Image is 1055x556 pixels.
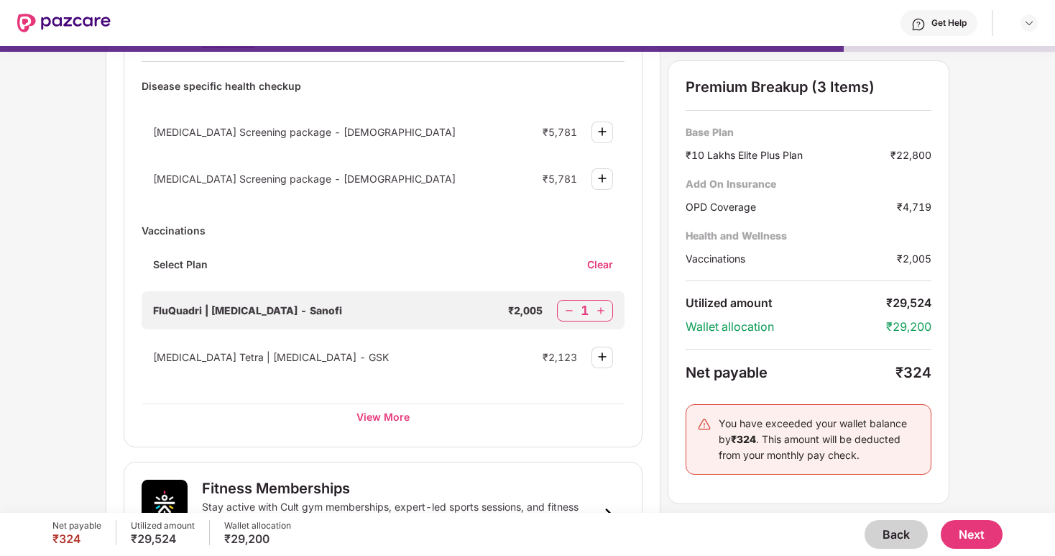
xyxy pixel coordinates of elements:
div: ₹2,123 [543,351,577,363]
span: [MEDICAL_DATA] Tetra | [MEDICAL_DATA] - GSK [153,351,389,363]
img: New Pazcare Logo [17,14,111,32]
div: View More [142,404,625,429]
div: Add On Insurance [686,177,931,191]
span: [MEDICAL_DATA] Screening package - [DEMOGRAPHIC_DATA] [153,173,456,185]
img: svg+xml;base64,PHN2ZyBpZD0iUGx1cy0zMngzMiIgeG1sbnM9Imh0dHA6Ly93d3cudzMub3JnLzIwMDAvc3ZnIiB3aWR0aD... [594,348,611,365]
div: Base Plan [686,125,931,139]
div: ₹29,524 [131,532,195,546]
button: Next [941,520,1003,549]
div: ₹5,781 [543,173,577,185]
div: Vaccinations [142,218,625,243]
div: Stay active with Cult gym memberships, expert-led sports sessions, and fitness app subscriptions ... [202,500,596,543]
img: svg+xml;base64,PHN2ZyBpZD0iTWludXMtMzJ4MzIiIHhtbG5zPSJodHRwOi8vd3d3LnczLm9yZy8yMDAwL3N2ZyIgd2lkdG... [562,304,576,318]
img: Fitness Memberships [142,480,188,526]
img: svg+xml;base64,PHN2ZyBpZD0iRHJvcGRvd24tMzJ4MzIiIHhtbG5zPSJodHRwOi8vd3d3LnczLm9yZy8yMDAwL3N2ZyIgd2... [1023,17,1035,29]
div: Health and Wellness [686,229,931,242]
div: ₹22,800 [890,147,931,163]
div: Vaccinations [686,251,897,266]
div: ₹5,781 [543,126,577,138]
div: ₹324 [52,532,101,546]
div: Utilized amount [131,520,195,532]
span: FluQuadri | [MEDICAL_DATA] - Sanofi [153,304,342,316]
div: Clear [587,258,625,271]
img: svg+xml;base64,PHN2ZyBpZD0iUGx1cy0zMngzMiIgeG1sbnM9Imh0dHA6Ly93d3cudzMub3JnLzIwMDAvc3ZnIiB3aWR0aD... [594,123,611,140]
div: ₹2,005 [897,251,931,266]
div: ₹29,200 [224,532,291,546]
img: svg+xml;base64,PHN2ZyB3aWR0aD0iOSIgaGVpZ2h0PSIxNiIgdmlld0JveD0iMCAwIDkgMTYiIGZpbGw9Im5vbmUiIHhtbG... [602,509,619,526]
div: Wallet allocation [686,319,886,334]
div: Fitness Memberships [202,480,350,497]
div: Premium Breakup (3 Items) [686,78,931,96]
b: ₹324 [731,433,756,445]
div: 1 [581,302,589,319]
div: ₹2,005 [508,304,543,316]
div: You have exceeded your wallet balance by . This amount will be deducted from your monthly pay check. [719,416,920,463]
div: OPD Coverage [686,199,897,214]
div: Wallet allocation [224,520,291,532]
div: Get Help [931,17,967,29]
img: svg+xml;base64,PHN2ZyBpZD0iUGx1cy0zMngzMiIgeG1sbnM9Imh0dHA6Ly93d3cudzMub3JnLzIwMDAvc3ZnIiB3aWR0aD... [594,304,608,318]
span: [MEDICAL_DATA] Screening package - [DEMOGRAPHIC_DATA] [153,126,456,138]
div: ₹324 [895,364,931,381]
div: ₹29,200 [886,319,931,334]
div: Select Plan [142,258,219,283]
img: svg+xml;base64,PHN2ZyB4bWxucz0iaHR0cDovL3d3dy53My5vcmcvMjAwMC9zdmciIHdpZHRoPSIyNCIgaGVpZ2h0PSIyNC... [697,417,711,432]
div: Disease specific health checkup [142,73,625,99]
div: Utilized amount [686,296,886,311]
button: Back [865,520,928,549]
img: svg+xml;base64,PHN2ZyBpZD0iUGx1cy0zMngzMiIgeG1sbnM9Imh0dHA6Ly93d3cudzMub3JnLzIwMDAvc3ZnIiB3aWR0aD... [594,170,611,187]
div: ₹29,524 [886,296,931,311]
div: ₹4,719 [897,199,931,214]
img: svg+xml;base64,PHN2ZyBpZD0iSGVscC0zMngzMiIgeG1sbnM9Imh0dHA6Ly93d3cudzMub3JnLzIwMDAvc3ZnIiB3aWR0aD... [911,17,926,32]
div: ₹10 Lakhs Elite Plus Plan [686,147,890,163]
div: Net payable [686,364,895,381]
div: Net payable [52,520,101,532]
